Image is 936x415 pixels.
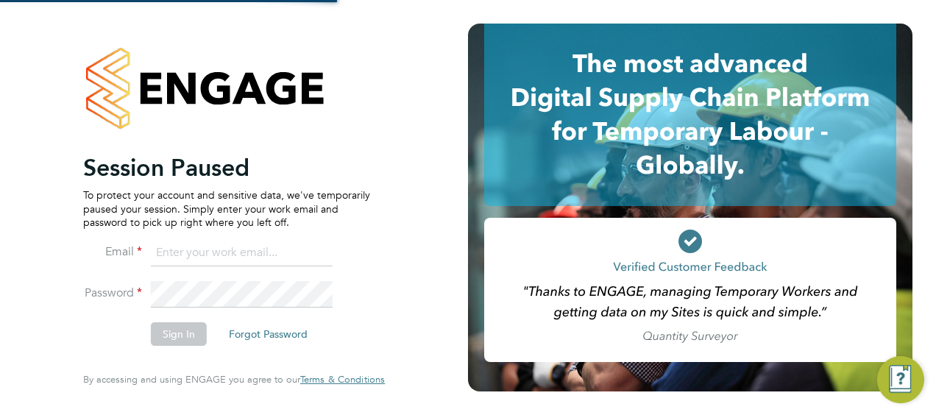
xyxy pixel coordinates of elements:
span: Terms & Conditions [300,373,385,386]
span: By accessing and using ENGAGE you agree to our [83,373,385,386]
p: To protect your account and sensitive data, we've temporarily paused your session. Simply enter y... [83,188,370,229]
button: Sign In [151,322,207,346]
button: Engage Resource Center [877,356,924,403]
h2: Session Paused [83,153,370,182]
label: Password [83,285,142,301]
a: Terms & Conditions [300,374,385,386]
input: Enter your work email... [151,240,333,266]
button: Forgot Password [217,322,319,346]
label: Email [83,244,142,260]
